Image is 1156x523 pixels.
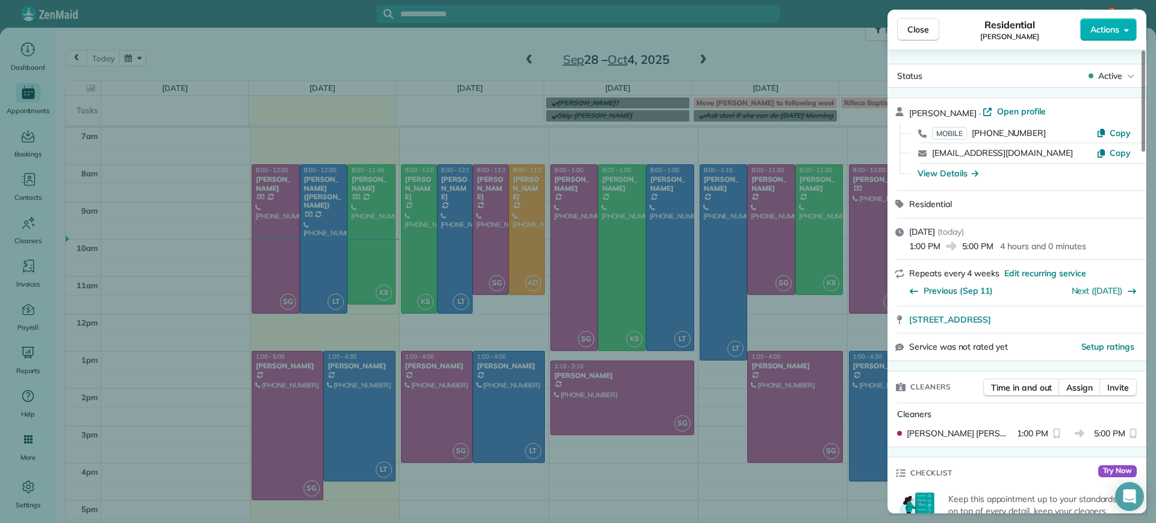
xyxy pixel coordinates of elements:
button: Setup ratings [1081,341,1135,353]
button: Next ([DATE]) [1072,285,1137,297]
span: [PERSON_NAME] [980,32,1039,42]
a: Open profile [983,105,1046,117]
button: Invite [1099,379,1137,397]
span: Repeats every 4 weeks [909,268,999,279]
span: [DATE] [909,226,935,237]
a: [STREET_ADDRESS] [909,314,1139,326]
span: Setup ratings [1081,341,1135,352]
span: Actions [1090,23,1119,36]
span: Edit recurring service [1004,267,1086,279]
span: [PHONE_NUMBER] [972,128,1046,138]
span: Cleaners [910,381,951,393]
span: MOBILE [932,127,967,140]
span: 5:00 PM [1094,427,1125,439]
span: Previous (Sep 11) [924,285,993,297]
span: Close [907,23,929,36]
span: Service was not rated yet [909,341,1008,353]
span: [PERSON_NAME] [PERSON_NAME] [907,427,1012,439]
span: 5:00 PM [962,240,993,252]
p: 4 hours and 0 minutes [1000,240,1086,252]
button: Copy [1096,147,1131,159]
a: Next ([DATE]) [1072,285,1123,296]
button: Assign [1058,379,1101,397]
span: Checklist [910,467,952,479]
span: Time in and out [991,382,1052,394]
div: Open Intercom Messenger [1115,482,1144,511]
span: Copy [1110,128,1131,138]
span: Residential [909,199,952,209]
span: [STREET_ADDRESS] [909,314,991,326]
span: 1:00 PM [1017,427,1048,439]
span: Copy [1110,147,1131,158]
span: Open profile [997,105,1046,117]
span: [PERSON_NAME] [909,108,977,119]
span: Residential [984,17,1036,32]
span: Assign [1066,382,1093,394]
span: ( today ) [937,226,964,237]
span: 1:00 PM [909,240,940,252]
span: Try Now [1098,465,1137,477]
span: Invite [1107,382,1129,394]
span: Cleaners [897,409,931,419]
a: [EMAIL_ADDRESS][DOMAIN_NAME] [932,147,1073,158]
button: Time in and out [983,379,1060,397]
button: Copy [1096,127,1131,139]
button: Previous (Sep 11) [909,285,993,297]
span: · [977,108,983,118]
span: Status [897,70,922,81]
button: Close [897,18,939,41]
a: MOBILE[PHONE_NUMBER] [932,127,1046,139]
button: View Details [918,167,978,179]
span: Active [1098,70,1122,82]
